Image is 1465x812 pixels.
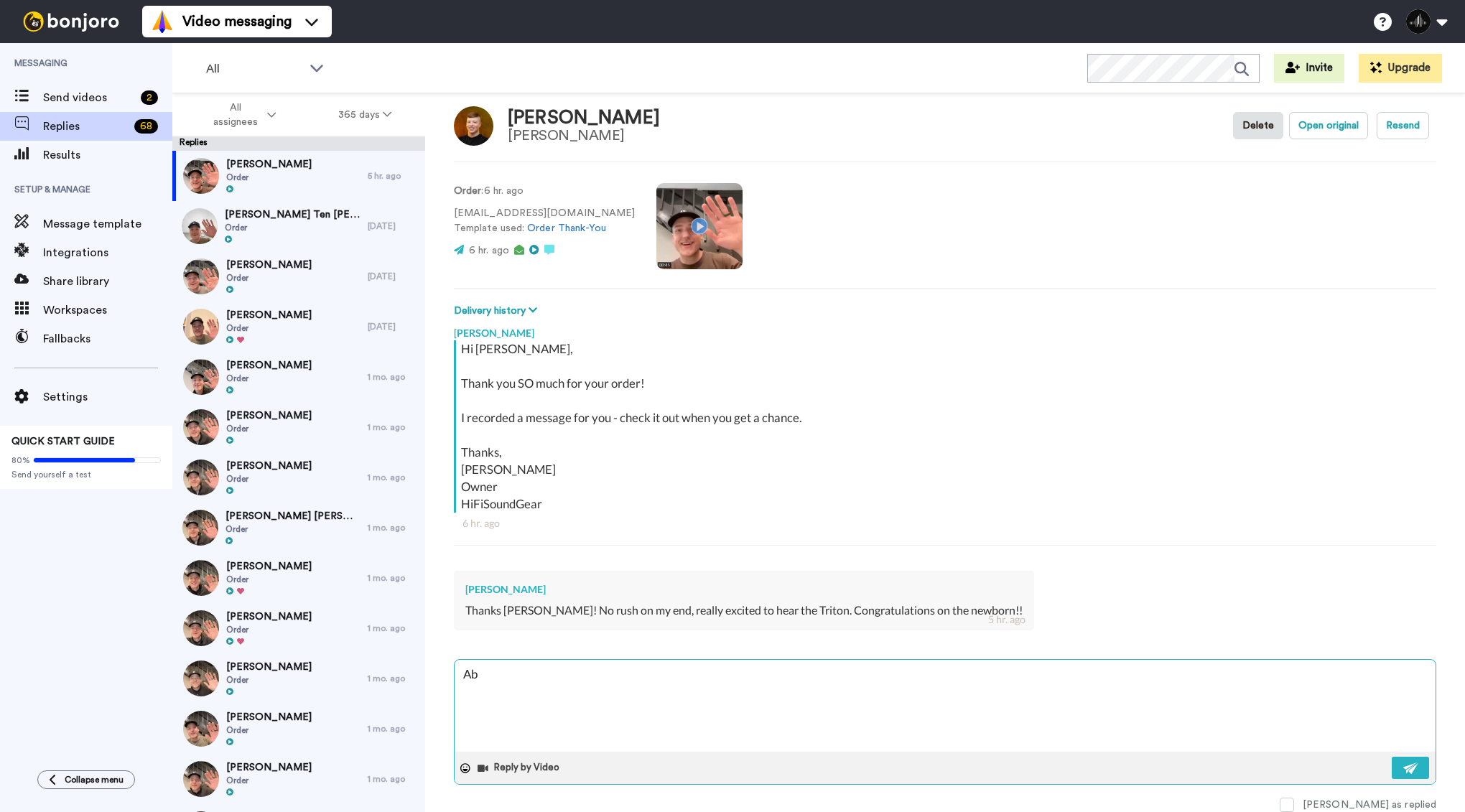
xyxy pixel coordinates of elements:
img: Image of Dalton Fox [454,106,493,146]
img: 045557f2-a6ee-427a-b252-e6a4ee5e83f7-thumb.jpg [183,158,219,194]
span: Order [226,272,312,284]
span: [PERSON_NAME] [226,258,312,272]
button: Invite [1274,54,1344,83]
span: Integrations [43,244,172,261]
span: Send yourself a test [11,469,161,480]
button: 365 days [307,102,423,128]
p: [EMAIL_ADDRESS][DOMAIN_NAME] Template used: [454,206,635,236]
span: Order [226,473,312,485]
img: 54e9eba1-920a-4489-b28a-04f3caf7238f-thumb.jpg [183,409,219,445]
div: 1 mo. ago [368,522,418,533]
span: [PERSON_NAME] [226,559,312,574]
div: [PERSON_NAME] [508,128,660,144]
span: [PERSON_NAME] [PERSON_NAME] [225,509,361,523]
img: be5a1386-e2b9-4e16-a0e6-ce3a952d6068-thumb.jpg [182,208,218,244]
div: 1 mo. ago [368,421,418,433]
span: Results [43,146,172,164]
a: [PERSON_NAME]Order1 mo. ago [172,754,425,804]
button: Reply by Video [476,757,564,779]
a: Order Thank-You [527,223,606,233]
a: [PERSON_NAME]Order[DATE] [172,302,425,352]
a: [PERSON_NAME]Order1 mo. ago [172,704,425,754]
div: 2 [141,90,158,105]
div: [PERSON_NAME] as replied [1303,798,1436,812]
span: Workspaces [43,302,172,319]
a: [PERSON_NAME]Order1 mo. ago [172,553,425,603]
textarea: Abs [455,660,1436,752]
span: Message template [43,215,172,233]
span: [PERSON_NAME] [226,610,312,624]
span: Order [226,172,312,183]
button: Delete [1233,112,1283,139]
button: Upgrade [1359,54,1442,83]
div: [PERSON_NAME] [465,582,1023,597]
span: Order [225,222,361,233]
img: 8c8bfd18-c76e-490e-a99f-277ec7ad2e11-thumb.jpg [183,258,219,294]
span: All assignees [206,101,264,129]
img: vm-color.svg [151,10,174,33]
span: 6 hr. ago [469,246,509,256]
strong: Order [454,186,481,196]
a: [PERSON_NAME]Order1 mo. ago [172,603,425,653]
span: [PERSON_NAME] [226,358,312,373]
span: Order [225,523,361,535]
button: Resend [1377,112,1429,139]
div: 1 mo. ago [368,472,418,483]
div: Hi [PERSON_NAME], Thank you SO much for your order! I recorded a message for you - check it out w... [461,340,1433,513]
span: Order [226,674,312,686]
img: eccffda1-569d-445c-aba0-8670a689634f-thumb.jpg [183,560,219,596]
img: bj-logo-header-white.svg [17,11,125,32]
span: Settings [43,388,172,406]
img: send-white.svg [1403,762,1419,774]
div: 1 mo. ago [368,371,418,383]
img: 8d68a1b6-b299-4b23-bbf3-2682a00704a5-thumb.jpg [183,309,219,345]
a: [PERSON_NAME]Order1 mo. ago [172,452,425,503]
a: [PERSON_NAME]Order5 hr. ago [172,151,425,201]
span: Order [226,574,312,585]
span: [PERSON_NAME] [226,760,312,775]
span: Order [226,624,312,635]
div: 6 hr. ago [462,516,1428,531]
span: Order [226,322,312,334]
img: 97cc0a26-61e7-4fef-ad67-9fed03d9f317-thumb.jpg [182,510,218,546]
button: Delivery history [454,303,541,319]
button: All assignees [175,95,307,135]
span: Replies [43,118,129,135]
span: QUICK START GUIDE [11,437,115,447]
span: [PERSON_NAME] [226,459,312,473]
div: 1 mo. ago [368,673,418,684]
div: [DATE] [368,321,418,332]
p: : 6 hr. ago [454,184,635,199]
div: 5 hr. ago [988,612,1025,627]
img: 36d91153-b3a8-4e21-8baf-ad13c5fac1ae-thumb.jpg [183,711,219,747]
span: [PERSON_NAME] Ten [PERSON_NAME] [225,207,361,222]
div: Replies [172,136,425,151]
a: [PERSON_NAME]Order1 mo. ago [172,352,425,402]
span: Order [226,373,312,384]
img: d62ab86f-d561-46a8-ba7a-a82b571dd353-thumb.jpg [183,610,219,646]
span: [PERSON_NAME] [226,409,312,423]
a: [PERSON_NAME]Order1 mo. ago [172,653,425,704]
button: Open original [1289,112,1368,139]
a: [PERSON_NAME] [PERSON_NAME]Order1 mo. ago [172,503,425,553]
button: Collapse menu [37,770,135,789]
span: Order [226,724,312,736]
div: 68 [134,119,158,134]
span: [PERSON_NAME] [226,660,312,674]
span: All [206,60,302,78]
div: [PERSON_NAME] [508,108,660,129]
div: [DATE] [368,271,418,282]
img: 1d98f950-12bf-42e3-9cce-bff5e072ca85-thumb.jpg [183,761,219,797]
span: [PERSON_NAME] [226,710,312,724]
a: [PERSON_NAME] Ten [PERSON_NAME]Order[DATE] [172,201,425,251]
span: 80% [11,454,30,466]
span: Share library [43,273,172,290]
div: Thanks [PERSON_NAME]! No rush on my end, really excited to hear the Triton. Congratulations on th... [465,602,1023,619]
div: [DATE] [368,220,418,232]
div: 1 mo. ago [368,723,418,734]
div: 1 mo. ago [368,773,418,785]
span: [PERSON_NAME] [226,157,312,172]
div: 1 mo. ago [368,622,418,634]
span: Fallbacks [43,330,172,347]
